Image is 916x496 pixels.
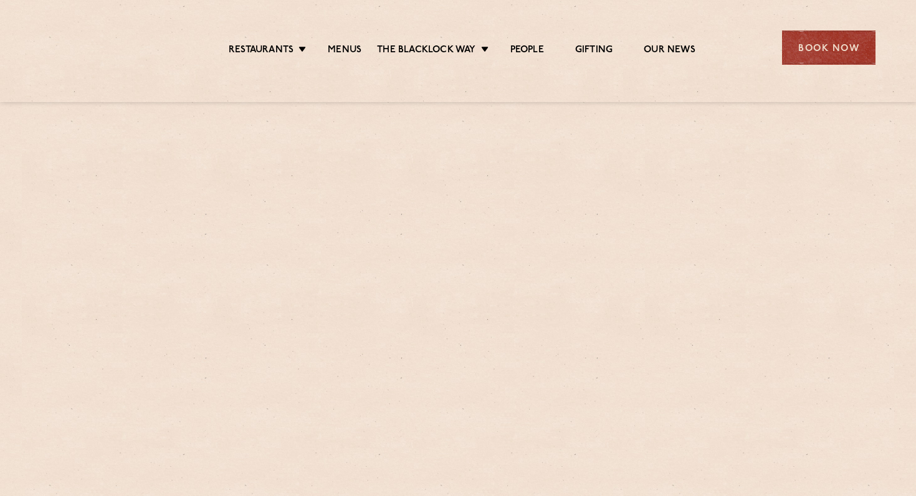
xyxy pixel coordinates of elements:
img: svg%3E [41,12,148,83]
a: People [510,44,544,58]
a: The Blacklock Way [377,44,475,58]
div: Book Now [782,30,875,65]
a: Our News [644,44,695,58]
a: Gifting [575,44,613,58]
a: Restaurants [229,44,293,58]
a: Menus [328,44,361,58]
